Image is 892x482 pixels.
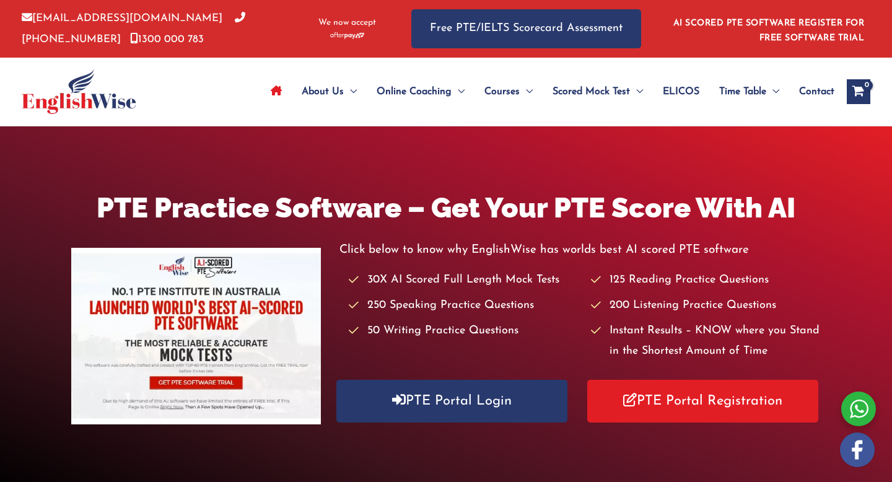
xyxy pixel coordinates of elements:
a: CoursesMenu Toggle [474,70,543,113]
li: 125 Reading Practice Questions [591,270,821,291]
a: PTE Portal Registration [587,380,818,423]
img: cropped-ew-logo [22,69,136,114]
span: Courses [484,70,520,113]
a: Free PTE/IELTS Scorecard Assessment [411,9,641,48]
span: Menu Toggle [630,70,643,113]
span: Time Table [719,70,766,113]
li: 50 Writing Practice Questions [349,321,579,341]
li: 200 Listening Practice Questions [591,296,821,316]
a: Scored Mock TestMenu Toggle [543,70,653,113]
a: AI SCORED PTE SOFTWARE REGISTER FOR FREE SOFTWARE TRIAL [673,19,865,43]
a: Online CoachingMenu Toggle [367,70,474,113]
a: 1300 000 783 [130,34,204,45]
span: Menu Toggle [520,70,533,113]
span: About Us [302,70,344,113]
img: white-facebook.png [840,432,875,467]
a: PTE Portal Login [336,380,567,423]
h1: PTE Practice Software – Get Your PTE Score With AI [71,188,821,227]
img: pte-institute-main [71,248,321,424]
span: ELICOS [663,70,699,113]
a: ELICOS [653,70,709,113]
span: We now accept [318,17,376,29]
span: Menu Toggle [344,70,357,113]
span: Scored Mock Test [553,70,630,113]
img: Afterpay-Logo [330,32,364,39]
span: Menu Toggle [452,70,465,113]
a: Contact [789,70,834,113]
p: Click below to know why EnglishWise has worlds best AI scored PTE software [339,240,820,260]
li: 250 Speaking Practice Questions [349,296,579,316]
aside: Header Widget 1 [666,9,870,49]
span: Online Coaching [377,70,452,113]
a: Time TableMenu Toggle [709,70,789,113]
a: About UsMenu Toggle [292,70,367,113]
span: Contact [799,70,834,113]
li: 30X AI Scored Full Length Mock Tests [349,270,579,291]
nav: Site Navigation: Main Menu [261,70,834,113]
a: [EMAIL_ADDRESS][DOMAIN_NAME] [22,13,222,24]
a: View Shopping Cart, empty [847,79,870,104]
li: Instant Results – KNOW where you Stand in the Shortest Amount of Time [591,321,821,362]
a: [PHONE_NUMBER] [22,13,245,44]
span: Menu Toggle [766,70,779,113]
